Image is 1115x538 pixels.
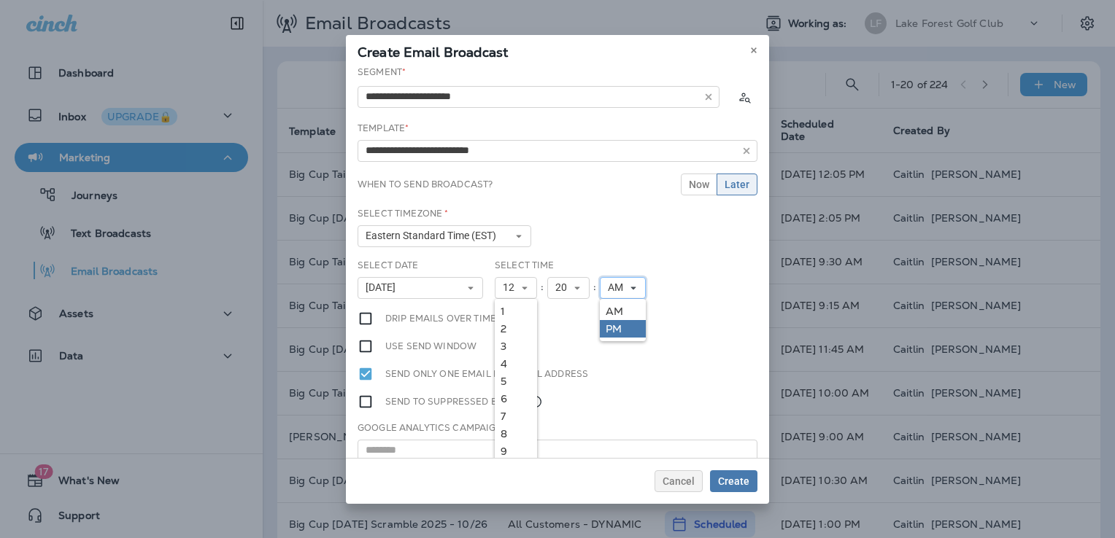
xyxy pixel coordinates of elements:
[731,84,757,110] button: Calculate the estimated number of emails to be sent based on selected segment. (This could take a...
[385,338,477,354] label: Use send window
[495,390,537,408] a: 6
[608,281,629,294] span: AM
[495,425,537,443] a: 8
[495,408,537,425] a: 7
[547,277,590,299] button: 20
[717,174,757,195] button: Later
[495,338,537,355] a: 3
[495,355,537,373] a: 4
[366,281,401,294] span: [DATE]
[358,225,531,247] button: Eastern Standard Time (EST)
[590,277,600,299] div: :
[600,320,646,338] a: PM
[385,311,496,327] label: Drip emails over time
[358,277,483,299] button: [DATE]
[366,230,502,242] span: Eastern Standard Time (EST)
[555,281,573,294] span: 20
[655,470,703,492] button: Cancel
[495,277,537,299] button: 12
[600,277,646,299] button: AM
[385,394,543,410] label: Send to suppressed emails.
[600,303,646,320] a: AM
[663,476,695,486] span: Cancel
[725,179,749,190] span: Later
[689,179,709,190] span: Now
[358,122,409,134] label: Template
[385,366,588,382] label: Send only one email per email address
[358,208,448,219] label: Select Timezone
[495,303,537,320] a: 1
[358,66,406,78] label: Segment
[681,174,717,195] button: Now
[495,443,537,460] a: 9
[710,470,757,492] button: Create
[358,422,529,434] label: Google Analytics Campaign Title
[358,260,419,271] label: Select Date
[495,373,537,390] a: 5
[358,179,493,190] label: When to send broadcast?
[718,476,749,486] span: Create
[346,35,769,66] div: Create Email Broadcast
[495,320,537,338] a: 2
[537,277,547,299] div: :
[495,260,555,271] label: Select Time
[503,281,520,294] span: 12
